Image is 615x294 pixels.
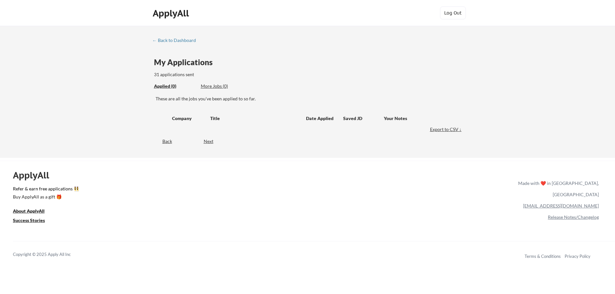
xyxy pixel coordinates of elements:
[13,251,87,258] div: Copyright © 2025 Apply All Inc
[153,8,191,19] div: ApplyAll
[152,38,201,43] div: ← Back to Dashboard
[13,208,54,216] a: About ApplyAll
[384,115,457,122] div: Your Notes
[154,83,196,89] div: Applied (0)
[523,203,599,208] a: [EMAIL_ADDRESS][DOMAIN_NAME]
[13,187,383,193] a: Refer & earn free applications 👯‍♀️
[210,115,300,122] div: Title
[548,214,599,220] a: Release Notes/Changelog
[13,218,45,223] u: Success Stories
[13,170,56,181] div: ApplyAll
[525,254,561,259] a: Terms & Conditions
[516,177,599,200] div: Made with ❤️ in [GEOGRAPHIC_DATA], [GEOGRAPHIC_DATA]
[152,138,172,145] div: Back
[565,254,590,259] a: Privacy Policy
[343,112,384,124] div: Saved JD
[156,96,463,102] div: These are all the jobs you've been applied to so far.
[154,58,218,66] div: My Applications
[306,115,334,122] div: Date Applied
[440,6,466,19] button: Log Out
[154,71,279,78] div: 31 applications sent
[201,83,248,89] div: More Jobs (0)
[13,193,77,201] a: Buy ApplyAll as a gift 🎁
[172,115,204,122] div: Company
[152,38,201,44] a: ← Back to Dashboard
[13,217,54,225] a: Success Stories
[154,83,196,90] div: These are all the jobs you've been applied to so far.
[430,126,463,133] div: Export to CSV ↓
[13,195,77,199] div: Buy ApplyAll as a gift 🎁
[204,138,221,145] div: Next
[201,83,248,90] div: These are job applications we think you'd be a good fit for, but couldn't apply you to automatica...
[13,208,45,214] u: About ApplyAll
